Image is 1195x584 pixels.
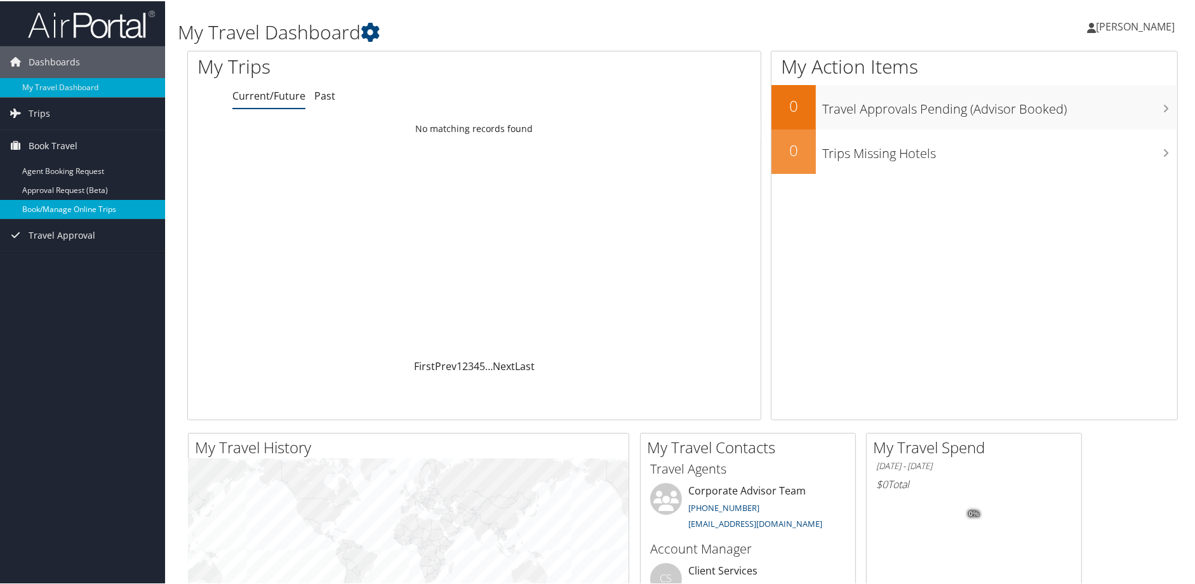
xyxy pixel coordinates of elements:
span: [PERSON_NAME] [1096,18,1175,32]
span: Dashboards [29,45,80,77]
a: Last [515,358,535,372]
a: Past [314,88,335,102]
a: [PHONE_NUMBER] [688,501,759,512]
h6: [DATE] - [DATE] [876,459,1072,471]
a: 4 [474,358,479,372]
h2: My Travel Spend [873,435,1081,457]
span: … [485,358,493,372]
h3: Account Manager [650,539,846,557]
h2: My Travel Contacts [647,435,855,457]
img: airportal-logo.png [28,8,155,38]
a: 2 [462,358,468,372]
a: Current/Future [232,88,305,102]
h2: 0 [771,94,816,116]
a: Prev [435,358,457,372]
a: 5 [479,358,485,372]
li: Corporate Advisor Team [644,482,852,534]
h1: My Travel Dashboard [178,18,851,44]
h2: My Travel History [195,435,629,457]
a: 0Travel Approvals Pending (Advisor Booked) [771,84,1177,128]
a: 0Trips Missing Hotels [771,128,1177,173]
h3: Travel Agents [650,459,846,477]
h1: My Trips [197,52,512,79]
h2: 0 [771,138,816,160]
h6: Total [876,476,1072,490]
span: Trips [29,96,50,128]
a: [EMAIL_ADDRESS][DOMAIN_NAME] [688,517,822,528]
a: First [414,358,435,372]
h3: Trips Missing Hotels [822,137,1177,161]
tspan: 0% [969,509,979,517]
a: [PERSON_NAME] [1087,6,1187,44]
span: $0 [876,476,888,490]
h1: My Action Items [771,52,1177,79]
h3: Travel Approvals Pending (Advisor Booked) [822,93,1177,117]
span: Book Travel [29,129,77,161]
td: No matching records found [188,116,761,139]
a: 1 [457,358,462,372]
span: Travel Approval [29,218,95,250]
a: 3 [468,358,474,372]
a: Next [493,358,515,372]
